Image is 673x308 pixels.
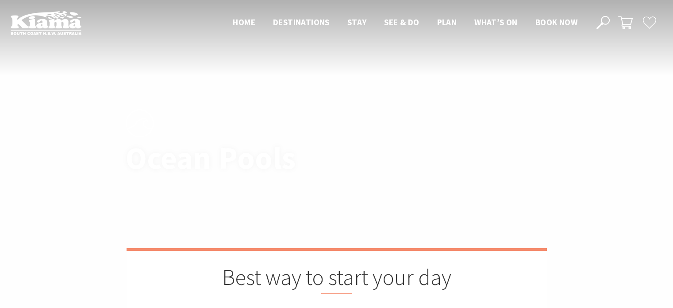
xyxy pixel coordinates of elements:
span: Destinations [273,17,330,27]
span: Home [233,17,255,27]
h1: Ocean Pools [126,141,376,175]
span: Book now [535,17,577,27]
span: Plan [437,17,457,27]
h2: Best way to start your day [171,264,503,294]
span: Stay [347,17,367,27]
span: See & Do [384,17,419,27]
nav: Main Menu [224,16,586,30]
span: What’s On [474,17,518,27]
img: Kiama Logo [11,11,81,35]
